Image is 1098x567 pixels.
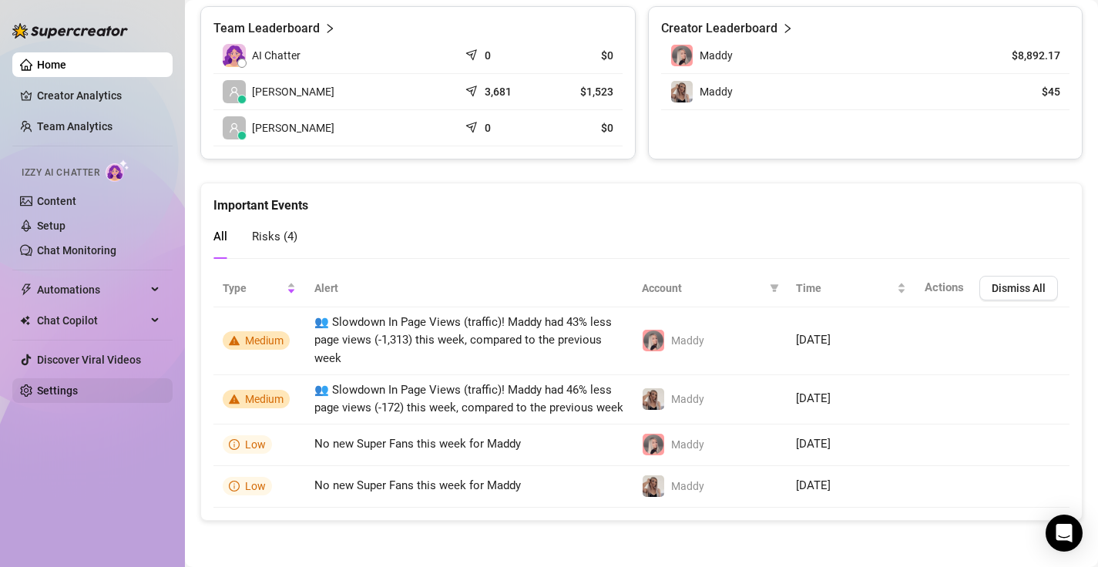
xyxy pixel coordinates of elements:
[37,308,146,333] span: Chat Copilot
[661,19,777,38] article: Creator Leaderboard
[700,49,733,62] span: Maddy
[990,48,1060,63] article: $8,892.17
[465,118,481,133] span: send
[305,270,633,307] th: Alert
[314,437,521,451] span: No new Super Fans this week for Maddy
[37,354,141,366] a: Discover Viral Videos
[324,19,335,38] span: right
[213,183,1069,215] div: Important Events
[643,388,664,410] img: Maddy️
[465,82,481,97] span: send
[796,333,831,347] span: [DATE]
[37,277,146,302] span: Automations
[796,437,831,451] span: [DATE]
[485,120,491,136] article: 0
[213,230,227,243] span: All
[992,282,1046,294] span: Dismiss All
[671,81,693,102] img: Maddy️
[314,383,623,415] span: 👥 Slowdown In Page Views (traffic)! Maddy️ had 46% less page views (-172) this week, compared to ...
[485,84,512,99] article: 3,681
[643,330,664,351] img: Maddy
[252,230,297,243] span: Risks ( 4 )
[787,270,915,307] th: Time
[770,283,779,293] span: filter
[671,480,704,492] span: Maddy️
[245,438,266,451] span: Low
[223,44,246,67] img: izzy-ai-chatter-avatar-DDCN_rTZ.svg
[20,283,32,296] span: thunderbolt
[229,394,240,404] span: warning
[925,280,964,294] span: Actions
[20,315,30,326] img: Chat Copilot
[22,166,99,180] span: Izzy AI Chatter
[700,86,733,98] span: Maddy️
[37,195,76,207] a: Content
[37,59,66,71] a: Home
[245,393,284,405] span: Medium
[671,393,704,405] span: Maddy️
[37,220,65,232] a: Setup
[223,280,284,297] span: Type
[229,481,240,492] span: info-circle
[465,45,481,61] span: send
[252,83,334,100] span: [PERSON_NAME]
[796,478,831,492] span: [DATE]
[643,475,664,497] img: Maddy️
[782,19,793,38] span: right
[767,277,782,300] span: filter
[37,384,78,397] a: Settings
[37,244,116,257] a: Chat Monitoring
[643,434,664,455] img: Maddy
[671,45,693,66] img: Maddy
[213,19,320,38] article: Team Leaderboard
[990,84,1060,99] article: $45
[314,478,521,492] span: No new Super Fans this week for Maddy️
[229,335,240,346] span: warning
[213,270,305,307] th: Type
[549,84,613,99] article: $1,523
[1046,515,1083,552] div: Open Intercom Messenger
[314,315,612,365] span: 👥 Slowdown In Page Views (traffic)! Maddy had 43% less page views (-1,313) this week, compared to...
[37,120,112,133] a: Team Analytics
[671,334,704,347] span: Maddy
[229,86,240,97] span: user
[252,119,334,136] span: [PERSON_NAME]
[37,83,160,108] a: Creator Analytics
[549,120,613,136] article: $0
[252,47,301,64] span: AI Chatter
[106,159,129,182] img: AI Chatter
[229,439,240,450] span: info-circle
[485,48,491,63] article: 0
[796,391,831,405] span: [DATE]
[796,280,894,297] span: Time
[245,334,284,347] span: Medium
[979,276,1058,300] button: Dismiss All
[229,122,240,133] span: user
[245,480,266,492] span: Low
[642,280,764,297] span: Account
[671,438,704,451] span: Maddy
[549,48,613,63] article: $0
[12,23,128,39] img: logo-BBDzfeDw.svg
